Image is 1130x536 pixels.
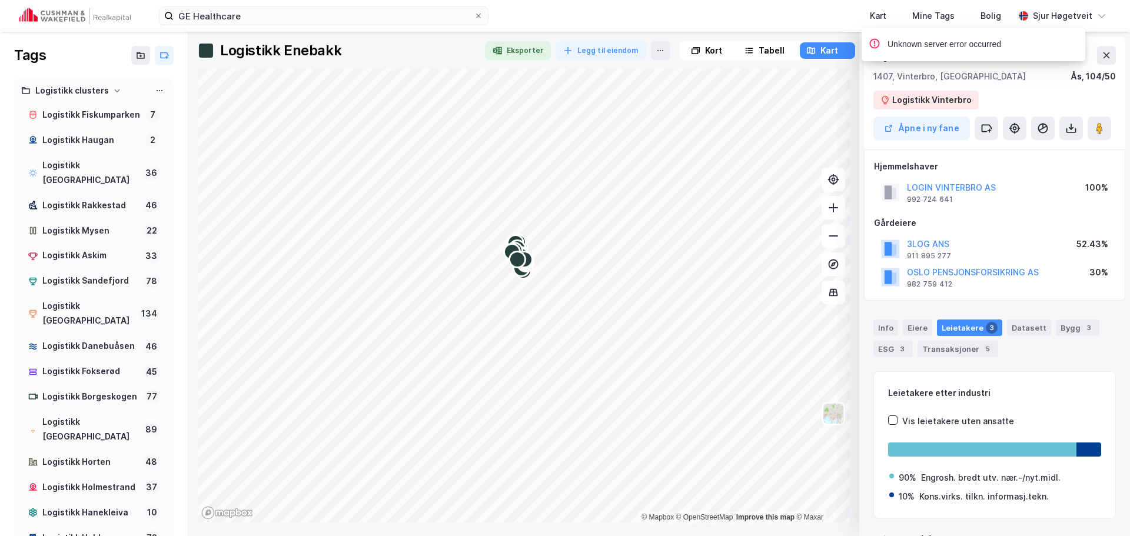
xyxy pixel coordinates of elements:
a: OpenStreetMap [676,513,733,521]
div: Map marker [508,239,526,257]
div: Transaksjoner [918,341,998,357]
div: 37 [144,480,159,494]
div: Leietakere etter industri [888,386,1101,400]
div: 52.43% [1076,237,1108,251]
div: Leietakere [937,319,1002,336]
a: Maxar [796,513,823,521]
div: Eiere [903,319,932,336]
iframe: Chat Widget [1071,480,1130,536]
a: Mapbox homepage [201,506,253,520]
a: Logistikk Askim33 [21,244,167,268]
div: Sjur Høgetveit [1033,9,1092,23]
div: Unknown server error occurred [888,38,1001,52]
div: 46 [143,198,159,212]
div: 30% [1089,265,1108,279]
a: Logistikk [GEOGRAPHIC_DATA]36 [21,154,167,192]
div: 89 [143,422,159,437]
div: Bygg [1056,319,1099,336]
div: Logistikk Hanekleiva [42,505,140,520]
div: Tags [14,46,46,65]
div: Logistikk Horten [42,455,138,470]
div: Vis leietakere uten ansatte [902,414,1014,428]
div: Kort [705,44,722,58]
div: 90% [899,471,916,485]
div: Kons.virks. tilkn. informasj.tekn. [919,490,1049,504]
a: Logistikk Fiskumparken7 [21,103,167,127]
div: Bolig [981,9,1001,23]
a: Logistikk [GEOGRAPHIC_DATA]134 [21,294,167,333]
div: Map marker [503,243,521,261]
div: 33 [143,249,159,263]
div: Logistikk Askim [42,248,138,263]
div: 48 [143,455,159,469]
div: Logistikk Danebuåsen [42,339,138,354]
div: Logistikk clusters [35,84,109,98]
button: Eksporter [485,41,551,60]
img: Z [822,402,845,425]
div: 10 [145,505,159,520]
canvas: Map [198,69,850,523]
div: Hjemmelshaver [874,159,1115,174]
div: Logistikk Sandefjord [42,274,139,288]
div: 5 [982,343,993,355]
div: Map marker [513,259,530,277]
div: 992 724 641 [907,195,953,204]
div: Logistikk Enebakk [220,41,341,60]
div: Info [873,319,898,336]
div: 3 [1083,322,1095,334]
a: Logistikk Horten48 [21,450,167,474]
div: Map marker [508,251,526,268]
div: Ås, 104/50 [1071,69,1116,84]
div: Gårdeiere [874,216,1115,230]
div: Mine Tags [912,9,955,23]
a: Improve this map [736,513,795,521]
div: Map marker [507,234,524,252]
div: 78 [144,274,159,288]
div: 1407, Vinterbro, [GEOGRAPHIC_DATA] [873,69,1026,84]
input: Søk på adresse, matrikkel, gårdeiere, leietakere eller personer [174,7,474,25]
div: Logistikk Mysen [42,224,139,238]
a: Mapbox [642,513,674,521]
div: Datasett [1007,319,1051,336]
div: 45 [144,365,159,379]
div: 36 [143,166,159,180]
div: Logistikk [GEOGRAPHIC_DATA] [42,299,134,328]
a: Logistikk [GEOGRAPHIC_DATA]89 [21,410,167,449]
a: Logistikk Borgeskogen77 [21,385,167,409]
div: Logistikk Fiskumparken [42,108,141,122]
div: 46 [143,339,159,354]
button: Åpne i ny fane [873,116,970,140]
div: Map marker [506,242,523,259]
div: Map marker [509,234,527,251]
a: Logistikk Hanekleiva10 [21,501,167,525]
div: Logistikk Borgeskogen [42,389,139,404]
div: 3 [986,322,998,334]
div: Logistikk Rakkestad [42,198,138,213]
div: 100% [1085,181,1108,195]
div: Logistikk Holmestrand [42,480,139,495]
div: Kontrollprogram for chat [1071,480,1130,536]
div: 2 [145,133,159,147]
a: Logistikk Holmestrand37 [21,475,167,500]
a: Logistikk Sandefjord78 [21,269,167,293]
div: ESG [873,341,913,357]
div: Kart [870,9,886,23]
a: Logistikk Rakkestad46 [21,194,167,218]
div: Logistikk Fokserød [42,364,139,379]
img: cushman-wakefield-realkapital-logo.202ea83816669bd177139c58696a8fa1.svg [19,8,131,24]
div: 7 [145,108,159,122]
div: Engrosh. bredt utv. nær.-/nyt.midl. [921,471,1061,485]
div: Logistikk [GEOGRAPHIC_DATA] [42,415,138,444]
a: Logistikk Mysen22 [21,219,167,243]
a: Logistikk Danebuåsen46 [21,334,167,358]
div: 911 895 277 [907,251,951,261]
div: Logistikk Haugan [42,133,141,148]
a: Logistikk Haugan2 [21,128,167,152]
div: 22 [144,224,159,238]
div: 77 [144,389,159,404]
div: Logistikk [GEOGRAPHIC_DATA] [42,158,138,188]
div: Tabell [759,44,785,58]
div: Kart [820,44,838,58]
div: 134 [139,307,159,321]
button: Legg til eiendom [556,41,646,60]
